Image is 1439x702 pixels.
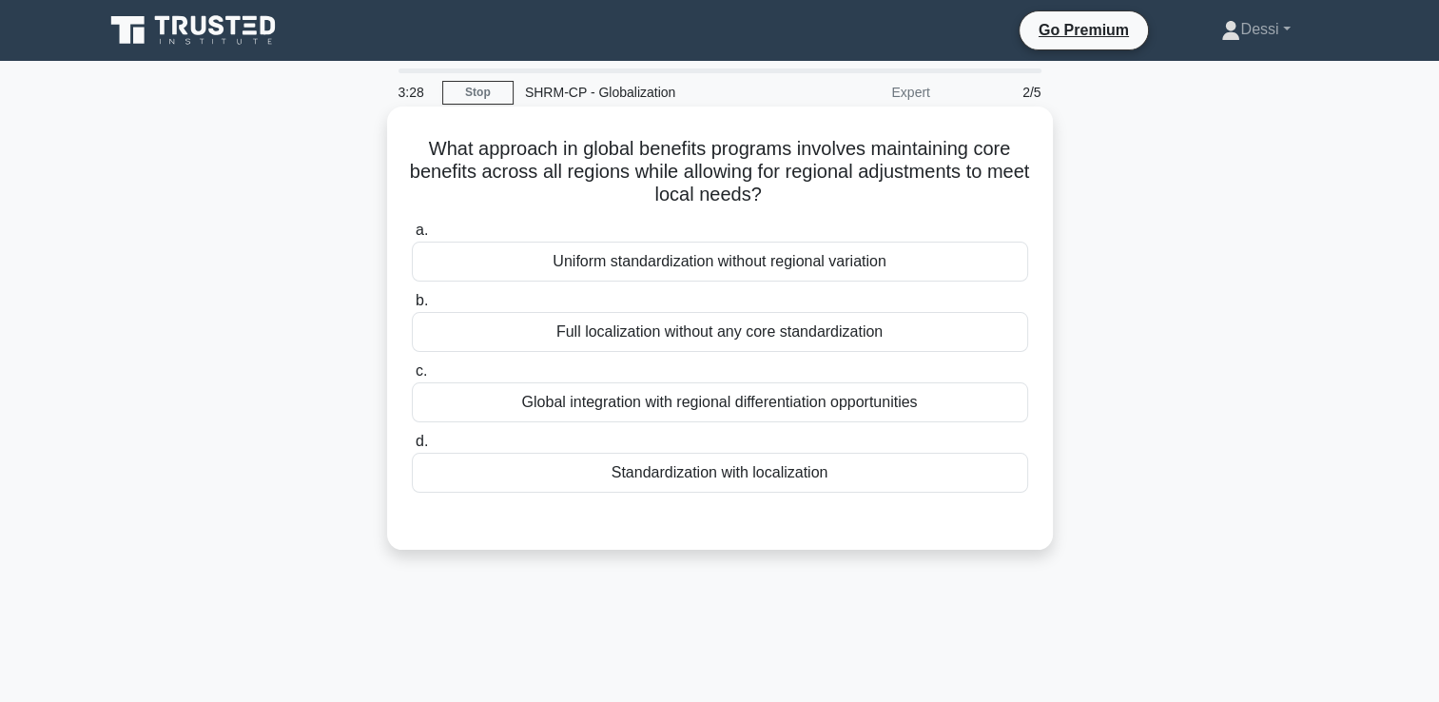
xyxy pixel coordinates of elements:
[1176,10,1335,49] a: Dessi
[412,453,1028,493] div: Standardization with localization
[942,73,1053,111] div: 2/5
[410,137,1030,207] h5: What approach in global benefits programs involves maintaining core benefits across all regions w...
[442,81,514,105] a: Stop
[387,73,442,111] div: 3:28
[416,362,427,379] span: c.
[416,292,428,308] span: b.
[775,73,942,111] div: Expert
[416,222,428,238] span: a.
[412,382,1028,422] div: Global integration with regional differentiation opportunities
[412,242,1028,282] div: Uniform standardization without regional variation
[514,73,775,111] div: SHRM-CP - Globalization
[1027,18,1140,42] a: Go Premium
[416,433,428,449] span: d.
[412,312,1028,352] div: Full localization without any core standardization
